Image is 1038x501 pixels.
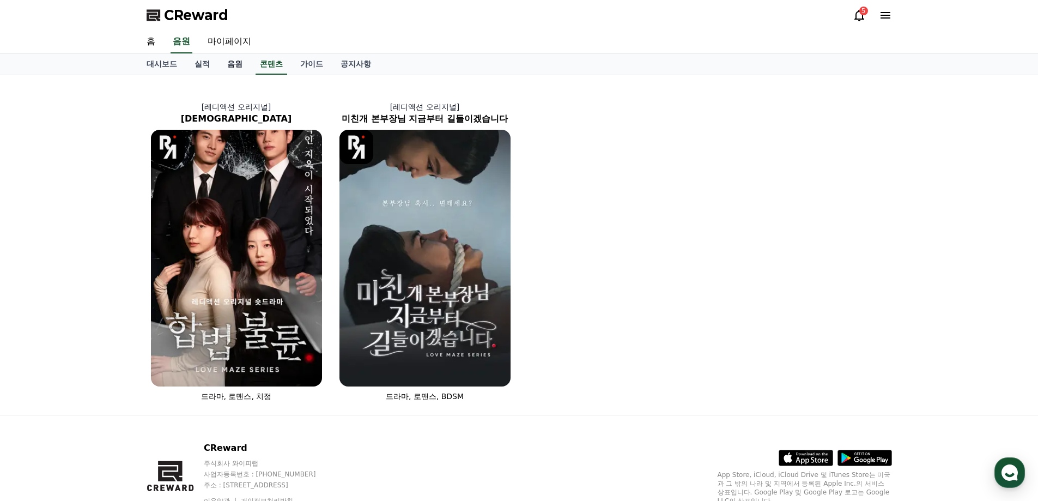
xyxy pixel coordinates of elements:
a: 대시보드 [138,54,186,75]
p: [레디액션 오리지널] [142,101,331,112]
div: 5 [859,7,868,15]
a: 실적 [186,54,218,75]
a: 공지사항 [332,54,380,75]
a: [레디액션 오리지널] 미친개 본부장님 지금부터 길들이겠습니다 미친개 본부장님 지금부터 길들이겠습니다 [object Object] Logo 드라마, 로맨스, BDSM [331,93,519,411]
a: 대화 [72,346,141,373]
a: 5 [853,9,866,22]
a: CReward [147,7,228,24]
span: 홈 [34,362,41,371]
a: 마이페이지 [199,31,260,53]
span: 드라마, 로맨스, 치정 [201,392,272,401]
a: 홈 [3,346,72,373]
p: 사업자등록번호 : [PHONE_NUMBER] [204,470,337,479]
a: 콘텐츠 [256,54,287,75]
img: [object Object] Logo [339,130,374,164]
span: 대화 [100,363,113,371]
a: [레디액션 오리지널] [DEMOGRAPHIC_DATA] 합법불륜 [object Object] Logo 드라마, 로맨스, 치정 [142,93,331,411]
a: 가이드 [292,54,332,75]
h2: [DEMOGRAPHIC_DATA] [142,112,331,125]
span: 드라마, 로맨스, BDSM [386,392,464,401]
a: 음원 [171,31,192,53]
p: CReward [204,442,337,455]
a: 음원 [218,54,251,75]
img: [object Object] Logo [151,130,185,164]
p: 주소 : [STREET_ADDRESS] [204,481,337,490]
span: 설정 [168,362,181,371]
h2: 미친개 본부장님 지금부터 길들이겠습니다 [331,112,519,125]
a: 홈 [138,31,164,53]
a: 설정 [141,346,209,373]
img: 미친개 본부장님 지금부터 길들이겠습니다 [339,130,511,387]
p: [레디액션 오리지널] [331,101,519,112]
img: 합법불륜 [151,130,322,387]
p: 주식회사 와이피랩 [204,459,337,468]
span: CReward [164,7,228,24]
